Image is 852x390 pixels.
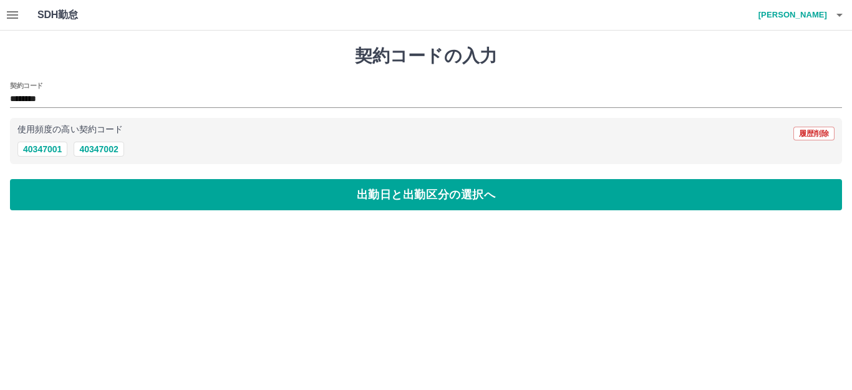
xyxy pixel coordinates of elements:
button: 40347002 [74,142,123,157]
p: 使用頻度の高い契約コード [17,125,123,134]
h1: 契約コードの入力 [10,46,842,67]
button: 履歴削除 [793,127,835,140]
button: 40347001 [17,142,67,157]
h2: 契約コード [10,80,43,90]
button: 出勤日と出勤区分の選択へ [10,179,842,210]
